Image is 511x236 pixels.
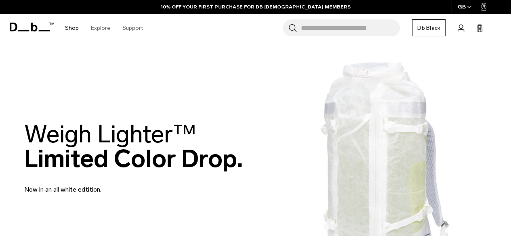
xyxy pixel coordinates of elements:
[24,122,243,171] h2: Limited Color Drop.
[412,19,446,36] a: Db Black
[24,175,218,194] p: Now in an all white edtition.
[122,14,143,42] a: Support
[59,14,149,42] nav: Main Navigation
[24,119,196,149] span: Weigh Lighter™
[161,3,351,10] a: 10% OFF YOUR FIRST PURCHASE FOR DB [DEMOGRAPHIC_DATA] MEMBERS
[65,14,79,42] a: Shop
[91,14,110,42] a: Explore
